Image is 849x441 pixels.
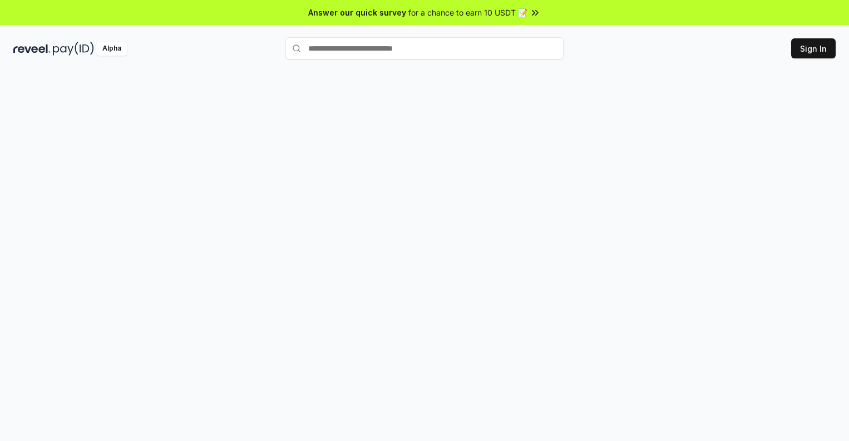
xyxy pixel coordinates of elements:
[791,38,836,58] button: Sign In
[13,42,51,56] img: reveel_dark
[408,7,527,18] span: for a chance to earn 10 USDT 📝
[53,42,94,56] img: pay_id
[308,7,406,18] span: Answer our quick survey
[96,42,127,56] div: Alpha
